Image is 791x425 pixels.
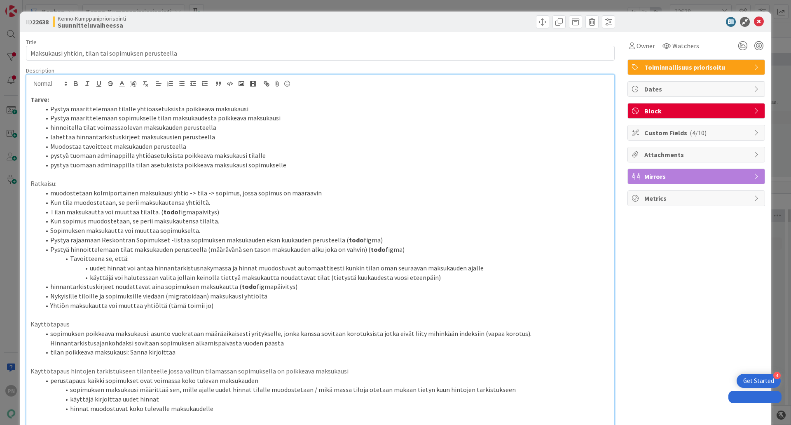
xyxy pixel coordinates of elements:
[30,366,610,376] p: Käyttötapaus hintojen tarkistukseen tilanteelle jossa valitun tilamassan sopimuksella on poikkeav...
[26,67,54,74] span: Description
[40,151,610,160] li: pystyä tuomaan adminappilla yhtiöasetuksista poikkeava maksukausi tilalle
[58,15,126,22] span: Kenno-Kumppanipriorisointi
[30,95,49,103] strong: Tarve:
[672,41,699,51] span: Watchers
[164,208,178,216] strong: todo
[644,62,750,72] span: Toiminnallisuus priorisoitu
[40,198,610,207] li: Kun tila muodostetaan, se perii maksukautensa yhtiöltä.
[26,38,37,46] label: Title
[40,113,610,123] li: Pystyä määrittelemään sopimukselle tilan maksukaudesta poikkeava maksukausi
[58,22,126,28] b: Suunnitteluvaiheessa
[637,41,655,51] span: Owner
[40,207,610,217] li: Tilan maksukautta voi muuttaa tilalta. ( figmapäivitys)
[737,374,781,388] div: Open Get Started checklist, remaining modules: 4
[773,372,781,379] div: 4
[40,235,610,245] li: Pystyä rajaamaan Reskontran Sopimukset -listaa sopimuksen maksukauden ekan kuukauden perusteella ...
[40,273,610,282] li: käyttäjä voi halutessaan valita jollain keinolla tiettyä maksukautta noudattavat tilat (tietystä ...
[644,128,750,138] span: Custom Fields
[40,376,610,385] li: perustapaus: kaikki sopimukset ovat voimassa koko tulevan maksukauden
[26,46,615,61] input: type card name here...
[40,394,610,404] li: käyttäjä kirjoittaa uudet hinnat
[40,160,610,170] li: pystyä tuomaan adminappilla tilan asetuksista poikkeava maksukausi sopimukselle
[644,84,750,94] span: Dates
[40,104,610,114] li: Pystyä määrittelemään tilalle yhtiöasetuksista poikkeava maksukausi
[40,123,610,132] li: hinnoitella tilat voimassaolevan maksukauden perusteella
[242,282,257,291] strong: todo
[40,404,610,413] li: hinnat muodostuvat koko tulevalle maksukaudelle
[40,329,610,348] li: sopimuksen poikkeava maksukausi: asunto vuokrataan määräaikaisesti yritykselle, jonka kanssa sovi...
[40,142,610,151] li: Muodostaa tavoitteet maksukauden perusteella
[30,179,610,188] p: Ratkaisu:
[644,171,750,181] span: Mirrors
[40,132,610,142] li: lähettää hinnantarkistuskirjeet maksukausien perusteella
[40,385,610,394] li: sopimuksen maksukausi määrittää sen, mille ajalle uudet hinnat tilalle muodostetaan / mikä massa ...
[644,193,750,203] span: Metrics
[40,291,610,301] li: Nykyisille tiloille ja sopimuksille viedään (migratoidaan) maksukausi yhtiöltä
[40,188,610,198] li: muodostetaan kolmiportainen maksukausi yhtiö -> tila -> sopimus, jossa sopimus on määräävin
[26,17,49,27] span: ID
[40,282,610,291] li: hinnantarkistuskirjeet noudattavat aina sopimuksen maksukautta ( figmapäivitys)
[371,245,386,254] strong: todo
[32,18,49,26] b: 22638
[40,226,610,235] li: Sopimuksen maksukautta voi muuttaa sopimukselta.
[40,348,610,357] li: tilan poikkeava maksukausi: Sanna kirjoittaa
[40,263,610,273] li: uudet hinnat voi antaa hinnantarkistusnäkymässä ja hinnat muodostuvat automaattisesti kunkin tila...
[644,106,750,116] span: Block
[40,216,610,226] li: Kun sopimus muodostetaan, se perii maksukautensa tilalta.
[40,301,610,310] li: Yhtiön maksukautta voi muuttaa yhtiöltä (tämä toimii jo)
[743,377,774,385] div: Get Started
[349,236,364,244] strong: todo
[40,254,610,263] li: Tavoitteena se, että:
[30,319,610,329] p: Käyttötapaus
[690,129,707,137] span: ( 4/10 )
[644,150,750,160] span: Attachments
[40,245,610,254] li: Pystyä hinnoittelemaan tilat maksukauden perusteella (määrävänä sen tason maksukauden alku joka o...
